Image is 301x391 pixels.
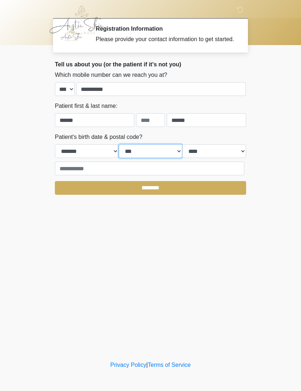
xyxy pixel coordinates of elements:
[110,362,147,368] a: Privacy Policy
[146,362,148,368] a: |
[48,5,112,34] img: Austin Skin & Wellness Logo
[55,61,246,68] h2: Tell us about you (or the patient if it's not you)
[148,362,191,368] a: Terms of Service
[55,71,167,79] label: Which mobile number can we reach you at?
[55,102,117,110] label: Patient first & last name:
[55,133,142,141] label: Patient's birth date & postal code?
